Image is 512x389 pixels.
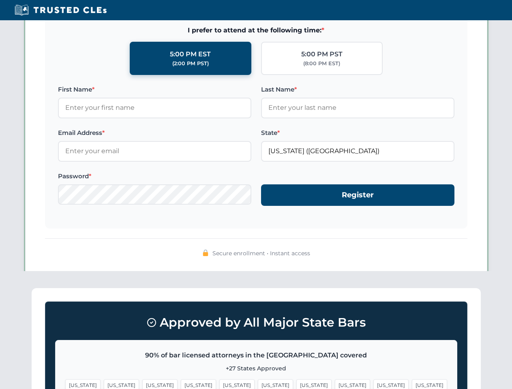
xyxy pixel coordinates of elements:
[303,60,340,68] div: (8:00 PM EST)
[58,141,251,161] input: Enter your email
[261,141,454,161] input: Florida (FL)
[170,49,211,60] div: 5:00 PM EST
[58,98,251,118] input: Enter your first name
[65,364,447,373] p: +27 States Approved
[212,249,310,258] span: Secure enrollment • Instant access
[261,128,454,138] label: State
[58,85,251,94] label: First Name
[58,171,251,181] label: Password
[58,128,251,138] label: Email Address
[65,350,447,361] p: 90% of bar licensed attorneys in the [GEOGRAPHIC_DATA] covered
[12,4,109,16] img: Trusted CLEs
[261,98,454,118] input: Enter your last name
[55,312,457,333] h3: Approved by All Major State Bars
[261,85,454,94] label: Last Name
[58,25,454,36] span: I prefer to attend at the following time:
[301,49,343,60] div: 5:00 PM PST
[261,184,454,206] button: Register
[202,250,209,256] img: 🔒
[172,60,209,68] div: (2:00 PM PST)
